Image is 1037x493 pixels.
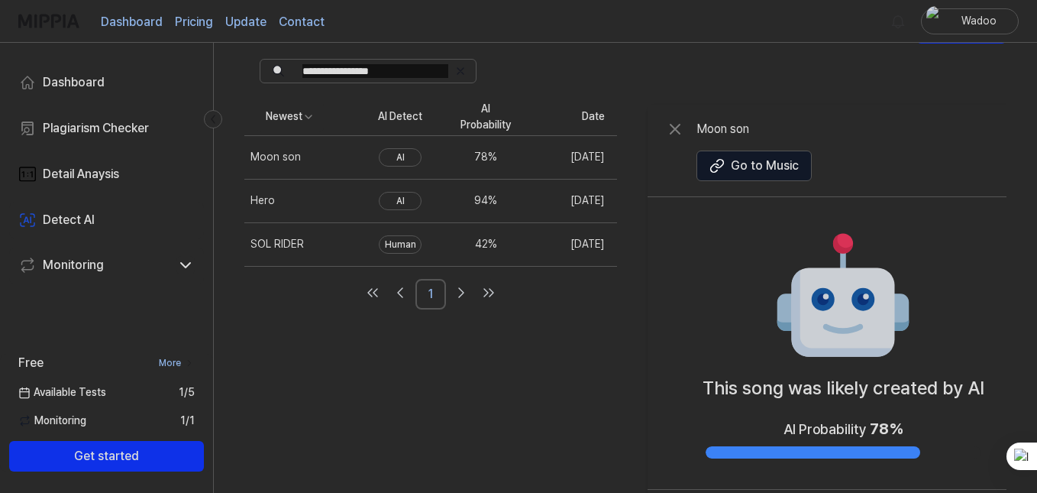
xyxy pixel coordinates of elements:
div: Moon son [696,120,812,138]
span: Available Tests [18,384,106,401]
td: [DATE] [528,135,617,179]
div: Dashboard [43,73,105,92]
a: Plagiarism Checker [9,110,204,147]
a: Dashboard [101,13,163,31]
th: Date [528,99,617,135]
p: This song was likely created by AI [703,375,984,402]
a: Go to first page [360,281,385,305]
a: Go to next page [449,281,473,305]
span: 1 / 1 [180,413,195,429]
a: Pricing [175,13,213,31]
th: AI Detect [357,99,443,135]
td: [DATE] [528,222,617,266]
button: profileWadoo [921,8,1019,34]
a: 1 [415,279,446,310]
div: SOL RIDER [250,236,304,252]
a: Dashboard [9,64,204,101]
div: Moon son [250,149,301,165]
a: Go to last page [477,281,501,305]
img: Search [273,65,284,77]
nav: pagination [244,279,617,310]
div: AI [379,148,422,167]
span: Go to Music [731,157,799,175]
div: Human [379,235,422,254]
th: AI Probability [443,99,528,135]
a: Monitoring [18,256,170,274]
a: Detect AI [9,202,204,238]
div: AI [379,192,422,210]
a: Contact [279,13,325,31]
a: Go to previous page [388,281,412,305]
div: Plagiarism Checker [43,119,149,138]
div: 42 % [455,236,516,252]
img: AI [774,228,912,365]
img: 알림 [889,12,907,31]
span: Monitoring [18,413,86,429]
button: Get started [9,441,204,472]
div: Detail Anaysis [43,165,119,183]
a: Detail Anaysis [9,156,204,193]
div: Hero [250,193,275,209]
span: 1 / 5 [179,384,195,401]
a: Go to Music [696,162,812,177]
img: profile [926,6,945,37]
a: More [159,356,195,370]
div: 94 % [455,193,516,209]
span: Free [18,354,44,372]
div: Wadoo [949,12,1009,29]
div: Detect AI [43,211,95,229]
a: Update [225,13,267,31]
div: 78 % [455,149,516,165]
button: Go to Music [696,151,812,181]
span: 78 % [870,420,903,438]
td: [DATE] [528,179,617,222]
div: Monitoring [43,256,104,274]
div: AI Probability [783,417,903,440]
